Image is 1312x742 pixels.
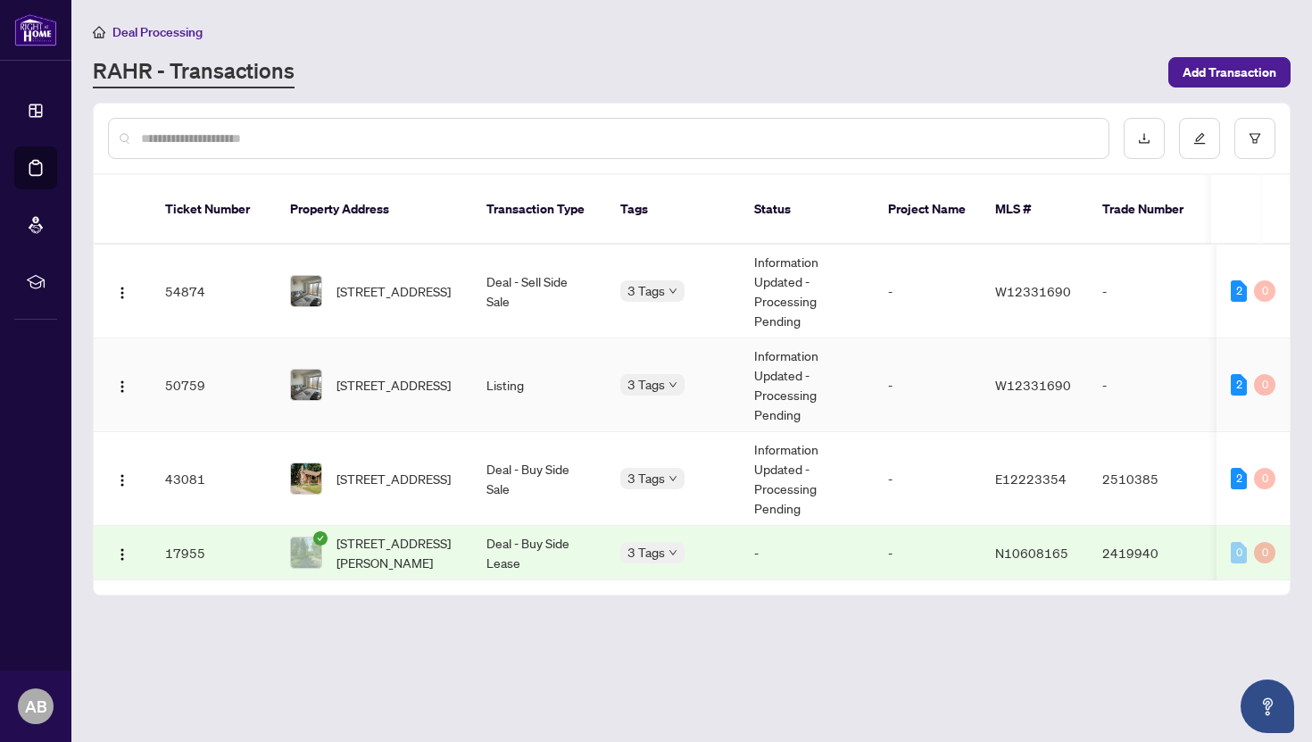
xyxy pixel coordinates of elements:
th: Trade Number [1088,175,1213,245]
div: 2 [1231,280,1247,302]
button: Add Transaction [1168,57,1291,88]
th: MLS # [981,175,1088,245]
td: - [1088,338,1213,432]
span: 3 Tags [627,542,665,563]
span: N10608165 [995,545,1068,561]
span: [STREET_ADDRESS] [336,375,451,395]
td: - [740,526,874,580]
td: 2419940 [1088,526,1213,580]
img: Logo [115,547,129,562]
span: edit [1193,132,1206,145]
span: [STREET_ADDRESS] [336,469,451,488]
td: Information Updated - Processing Pending [740,245,874,338]
td: Deal - Buy Side Lease [472,526,606,580]
th: Status [740,175,874,245]
span: [STREET_ADDRESS] [336,281,451,301]
span: down [668,548,677,557]
td: Information Updated - Processing Pending [740,432,874,526]
div: 0 [1254,280,1275,302]
td: 54874 [151,245,276,338]
td: - [1088,245,1213,338]
button: Open asap [1241,679,1294,733]
span: filter [1249,132,1261,145]
span: W12331690 [995,283,1071,299]
button: Logo [108,538,137,567]
img: thumbnail-img [291,463,321,494]
span: down [668,474,677,483]
td: - [874,526,981,580]
span: home [93,26,105,38]
th: Ticket Number [151,175,276,245]
td: Listing [472,338,606,432]
div: 2 [1231,374,1247,396]
img: Logo [115,473,129,488]
th: Property Address [276,175,472,245]
button: edit [1179,118,1220,159]
span: AB [25,694,47,719]
span: E12223354 [995,471,1067,487]
img: Logo [115,286,129,300]
span: download [1138,132,1150,145]
div: 0 [1254,468,1275,489]
button: Logo [108,371,137,399]
td: Deal - Buy Side Sale [472,432,606,526]
td: Deal - Sell Side Sale [472,245,606,338]
span: 3 Tags [627,374,665,395]
span: check-circle [313,531,328,546]
span: Add Transaction [1183,58,1276,87]
span: Deal Processing [112,24,203,40]
span: W12331690 [995,377,1071,393]
button: Logo [108,464,137,493]
span: 3 Tags [627,280,665,301]
button: download [1124,118,1165,159]
td: Information Updated - Processing Pending [740,338,874,432]
td: - [874,338,981,432]
th: Project Name [874,175,981,245]
button: Logo [108,277,137,305]
div: 2 [1231,468,1247,489]
th: Transaction Type [472,175,606,245]
img: thumbnail-img [291,276,321,306]
img: logo [14,13,57,46]
span: [STREET_ADDRESS][PERSON_NAME] [336,533,458,572]
td: - [874,245,981,338]
span: down [668,380,677,389]
img: thumbnail-img [291,538,321,568]
span: 3 Tags [627,468,665,488]
td: 43081 [151,432,276,526]
td: 50759 [151,338,276,432]
span: down [668,287,677,296]
button: filter [1234,118,1275,159]
img: Logo [115,379,129,394]
a: RAHR - Transactions [93,56,295,88]
div: 0 [1254,374,1275,396]
td: 17955 [151,526,276,580]
div: 0 [1254,542,1275,563]
td: - [874,432,981,526]
img: thumbnail-img [291,370,321,400]
td: 2510385 [1088,432,1213,526]
th: Tags [606,175,740,245]
div: 0 [1231,542,1247,563]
